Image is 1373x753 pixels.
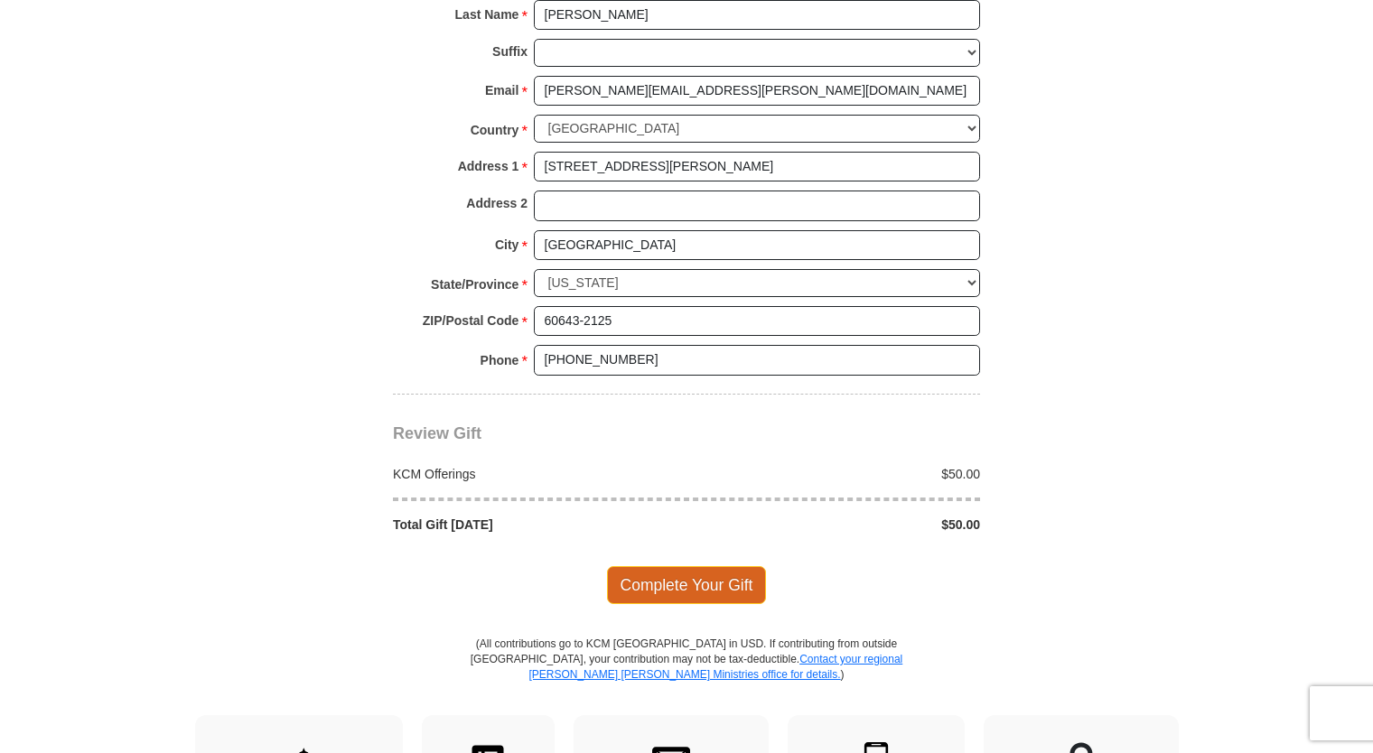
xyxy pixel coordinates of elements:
[423,308,519,333] strong: ZIP/Postal Code
[470,637,903,715] p: (All contributions go to KCM [GEOGRAPHIC_DATA] in USD. If contributing from outside [GEOGRAPHIC_D...
[495,232,518,257] strong: City
[455,2,519,27] strong: Last Name
[481,348,519,373] strong: Phone
[492,39,528,64] strong: Suffix
[384,516,687,534] div: Total Gift [DATE]
[384,465,687,483] div: KCM Offerings
[466,191,528,216] strong: Address 2
[607,566,767,604] span: Complete Your Gift
[485,78,518,103] strong: Email
[458,153,519,179] strong: Address 1
[393,424,481,442] span: Review Gift
[471,117,519,143] strong: Country
[686,465,990,483] div: $50.00
[686,516,990,534] div: $50.00
[431,272,518,297] strong: State/Province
